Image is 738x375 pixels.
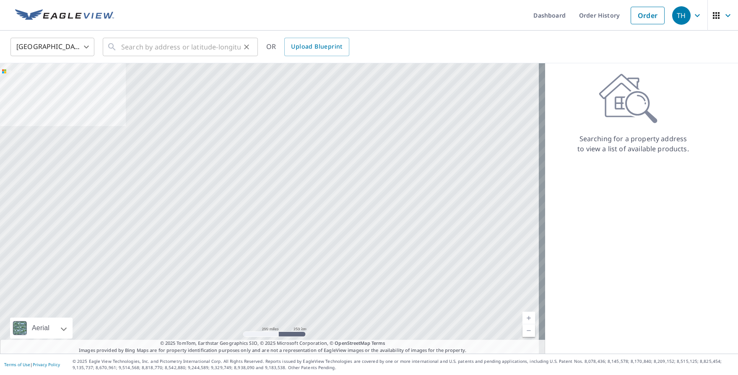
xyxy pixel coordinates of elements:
[4,362,30,367] a: Terms of Use
[522,312,535,324] a: Current Level 5, Zoom In
[291,41,342,52] span: Upload Blueprint
[672,6,691,25] div: TH
[15,9,114,22] img: EV Logo
[10,318,73,339] div: Aerial
[266,38,349,56] div: OR
[10,35,94,59] div: [GEOGRAPHIC_DATA]
[241,41,252,53] button: Clear
[522,324,535,337] a: Current Level 5, Zoom Out
[372,340,385,346] a: Terms
[284,38,349,56] a: Upload Blueprint
[577,134,689,154] p: Searching for a property address to view a list of available products.
[631,7,665,24] a: Order
[4,362,60,367] p: |
[73,358,734,371] p: © 2025 Eagle View Technologies, Inc. and Pictometry International Corp. All Rights Reserved. Repo...
[121,35,241,59] input: Search by address or latitude-longitude
[335,340,370,346] a: OpenStreetMap
[33,362,60,367] a: Privacy Policy
[160,340,385,347] span: © 2025 TomTom, Earthstar Geographics SIO, © 2025 Microsoft Corporation, ©
[29,318,52,339] div: Aerial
